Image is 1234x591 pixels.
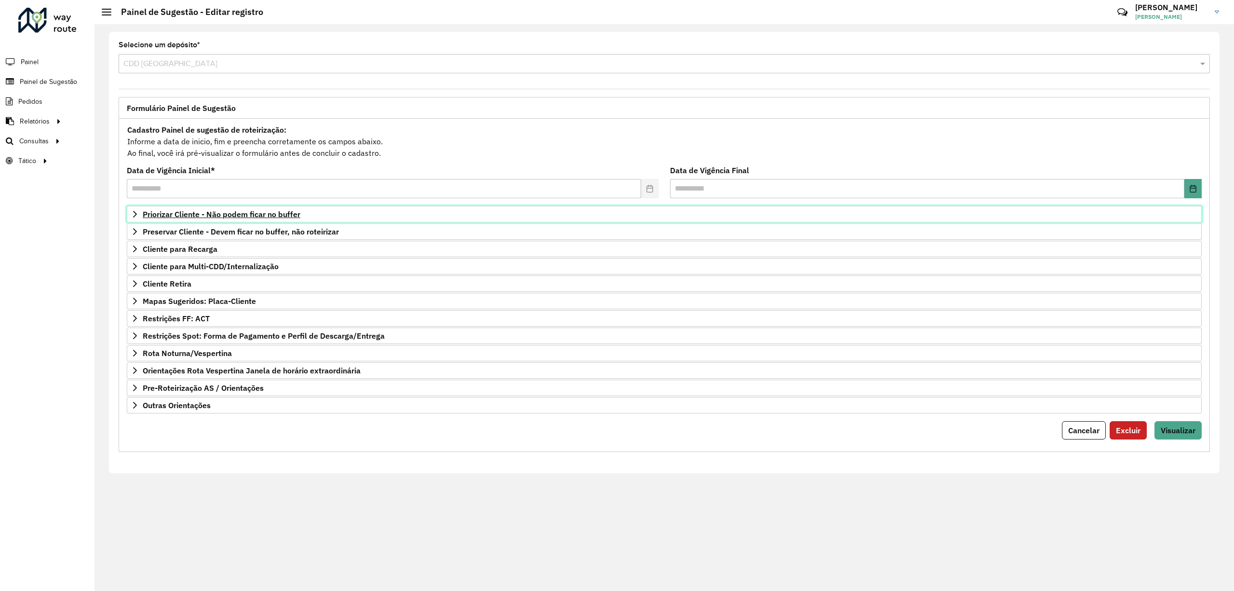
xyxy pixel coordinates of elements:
span: Orientações Rota Vespertina Janela de horário extraordinária [143,367,361,374]
a: Orientações Rota Vespertina Janela de horário extraordinária [127,362,1202,379]
a: Rota Noturna/Vespertina [127,345,1202,361]
span: Outras Orientações [143,401,211,409]
button: Cancelar [1062,421,1106,440]
span: Formulário Painel de Sugestão [127,104,236,112]
label: Data de Vigência Final [670,165,749,176]
span: Cancelar [1068,426,1100,435]
span: Tático [18,156,36,166]
a: Mapas Sugeridos: Placa-Cliente [127,293,1202,309]
button: Choose Date [1184,179,1202,198]
span: Visualizar [1161,426,1195,435]
span: Restrições FF: ACT [143,315,210,322]
span: Excluir [1116,426,1140,435]
button: Excluir [1110,421,1147,440]
span: Cliente para Multi-CDD/Internalização [143,262,279,270]
h2: Painel de Sugestão - Editar registro [111,7,263,17]
div: Informe a data de inicio, fim e preencha corretamente os campos abaixo. Ao final, você irá pré-vi... [127,124,1202,159]
span: Pre-Roteirização AS / Orientações [143,384,264,392]
span: Cliente para Recarga [143,245,217,253]
a: Cliente para Multi-CDD/Internalização [127,258,1202,275]
label: Selecione um depósito [119,39,200,51]
span: [PERSON_NAME] [1135,13,1207,21]
a: Outras Orientações [127,397,1202,413]
a: Restrições FF: ACT [127,310,1202,327]
span: Preservar Cliente - Devem ficar no buffer, não roteirizar [143,228,339,235]
a: Restrições Spot: Forma de Pagamento e Perfil de Descarga/Entrega [127,328,1202,344]
span: Rota Noturna/Vespertina [143,349,232,357]
span: Consultas [19,136,49,146]
span: Pedidos [18,96,42,107]
span: Painel [21,57,39,67]
strong: Cadastro Painel de sugestão de roteirização: [127,125,286,135]
button: Visualizar [1154,421,1202,440]
span: Restrições Spot: Forma de Pagamento e Perfil de Descarga/Entrega [143,332,385,340]
a: Priorizar Cliente - Não podem ficar no buffer [127,206,1202,222]
a: Contato Rápido [1112,2,1133,23]
a: Preservar Cliente - Devem ficar no buffer, não roteirizar [127,223,1202,240]
a: Cliente para Recarga [127,241,1202,257]
span: Cliente Retira [143,280,191,288]
span: Mapas Sugeridos: Placa-Cliente [143,297,256,305]
label: Data de Vigência Inicial [127,165,215,176]
span: Painel de Sugestão [20,77,77,87]
span: Relatórios [20,116,50,126]
h3: [PERSON_NAME] [1135,3,1207,12]
span: Priorizar Cliente - Não podem ficar no buffer [143,210,300,218]
a: Pre-Roteirização AS / Orientações [127,380,1202,396]
a: Cliente Retira [127,275,1202,292]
